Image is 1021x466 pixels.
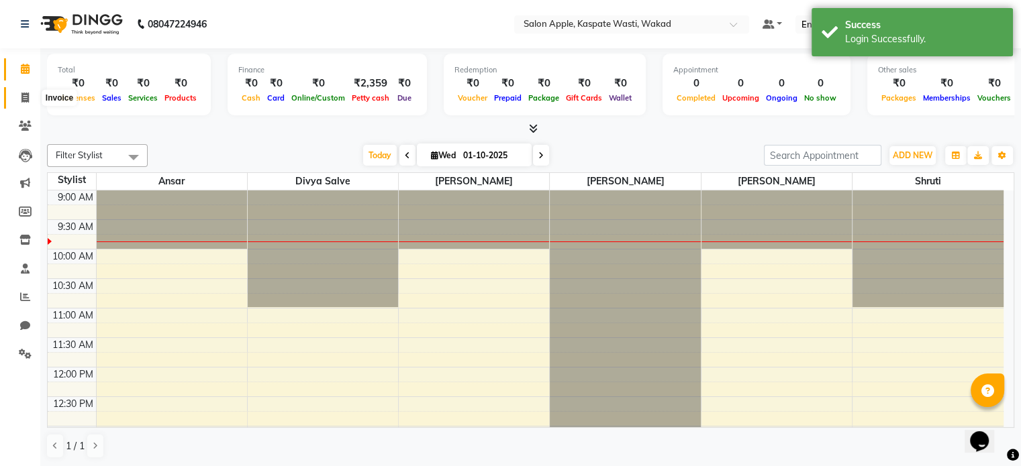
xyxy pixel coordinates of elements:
[264,76,288,91] div: ₹0
[238,93,264,103] span: Cash
[99,76,125,91] div: ₹0
[348,93,393,103] span: Petty cash
[965,412,1008,453] iframe: chat widget
[97,173,247,190] span: Ansar
[605,93,635,103] span: Wallet
[525,93,563,103] span: Package
[50,397,96,411] div: 12:30 PM
[878,93,920,103] span: Packages
[801,76,840,91] div: 0
[920,93,974,103] span: Memberships
[764,145,881,166] input: Search Appointment
[701,173,852,190] span: [PERSON_NAME]
[801,93,840,103] span: No show
[56,150,103,160] span: Filter Stylist
[48,173,96,187] div: Stylist
[55,190,96,205] div: 9:00 AM
[399,173,549,190] span: [PERSON_NAME]
[50,279,96,293] div: 10:30 AM
[56,426,96,441] div: 1:00 PM
[288,93,348,103] span: Online/Custom
[348,76,393,91] div: ₹2,359
[238,64,416,76] div: Finance
[363,145,397,166] span: Today
[55,220,96,234] div: 9:30 AM
[491,93,525,103] span: Prepaid
[58,64,200,76] div: Total
[148,5,207,43] b: 08047224946
[393,76,416,91] div: ₹0
[66,439,85,453] span: 1 / 1
[394,93,415,103] span: Due
[763,76,801,91] div: 0
[34,5,126,43] img: logo
[563,76,605,91] div: ₹0
[459,145,526,166] input: 2025-10-01
[161,76,200,91] div: ₹0
[238,76,264,91] div: ₹0
[125,76,161,91] div: ₹0
[845,32,1003,46] div: Login Successfully.
[673,93,719,103] span: Completed
[264,93,288,103] span: Card
[125,93,161,103] span: Services
[50,308,96,323] div: 11:00 AM
[845,18,1003,32] div: Success
[878,76,920,91] div: ₹0
[428,150,459,160] span: Wed
[491,76,525,91] div: ₹0
[719,76,763,91] div: 0
[853,173,1004,190] span: Shruti
[42,90,77,106] div: Invoice
[248,173,398,190] span: Divya salve
[563,93,605,103] span: Gift Cards
[50,249,96,264] div: 10:00 AM
[605,76,635,91] div: ₹0
[454,93,491,103] span: Voucher
[974,76,1014,91] div: ₹0
[454,76,491,91] div: ₹0
[893,150,932,160] span: ADD NEW
[161,93,200,103] span: Products
[58,76,99,91] div: ₹0
[288,76,348,91] div: ₹0
[550,173,700,190] span: [PERSON_NAME]
[525,76,563,91] div: ₹0
[99,93,125,103] span: Sales
[454,64,635,76] div: Redemption
[673,64,840,76] div: Appointment
[974,93,1014,103] span: Vouchers
[889,146,936,165] button: ADD NEW
[50,338,96,352] div: 11:30 AM
[920,76,974,91] div: ₹0
[50,367,96,382] div: 12:00 PM
[673,76,719,91] div: 0
[763,93,801,103] span: Ongoing
[719,93,763,103] span: Upcoming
